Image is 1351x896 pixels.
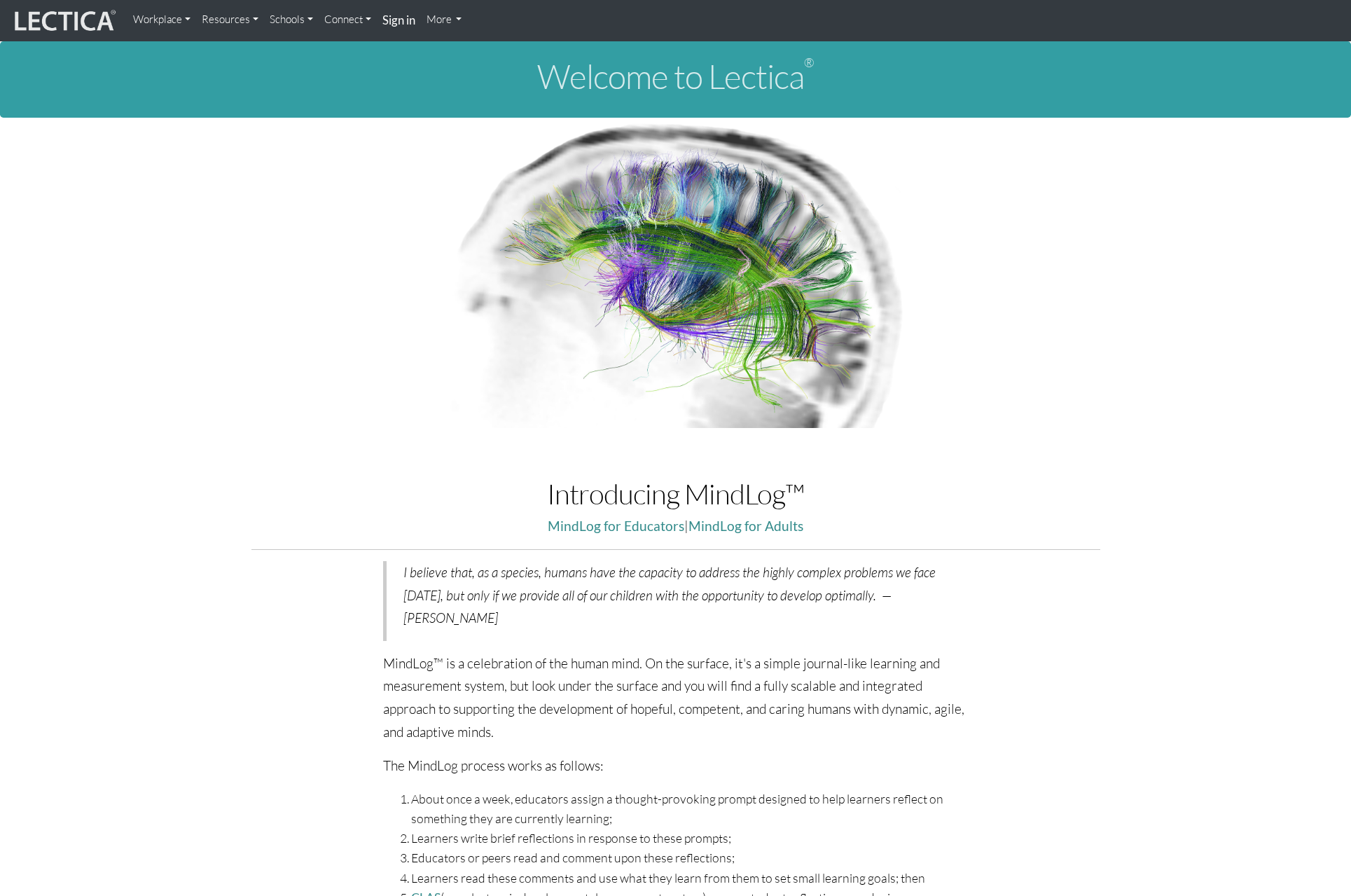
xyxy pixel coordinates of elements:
[382,13,415,27] strong: Sign in
[251,478,1100,509] h1: Introducing MindLog™
[383,652,969,744] p: MindLog™ is a celebration of the human mind. On the surface, it's a simple journal-like learning ...
[411,828,969,848] li: Learners write brief reflections in response to these prompts;
[319,6,377,34] a: Connect
[11,8,116,34] img: lecticalive
[251,515,1100,538] p: |
[403,561,952,630] p: I believe that, as a species, humans have the capacity to address the highly complex problems we ...
[421,6,468,34] a: More
[264,6,319,34] a: Schools
[411,848,969,867] li: Educators or peers read and comment upon these reflections;
[548,518,684,534] a: MindLog for Educators
[411,868,969,888] li: Learners read these comments and use what they learn from them to set small learning goals; then
[127,6,196,34] a: Workplace
[443,118,909,429] img: Human Connectome Project Image
[11,58,1340,95] h1: Welcome to Lectica
[411,789,969,828] li: About once a week, educators assign a thought-provoking prompt designed to help learners reflect ...
[688,518,803,534] a: MindLog for Adults
[804,55,814,70] sup: ®
[377,6,421,36] a: Sign in
[196,6,264,34] a: Resources
[383,754,969,778] p: The MindLog process works as follows:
